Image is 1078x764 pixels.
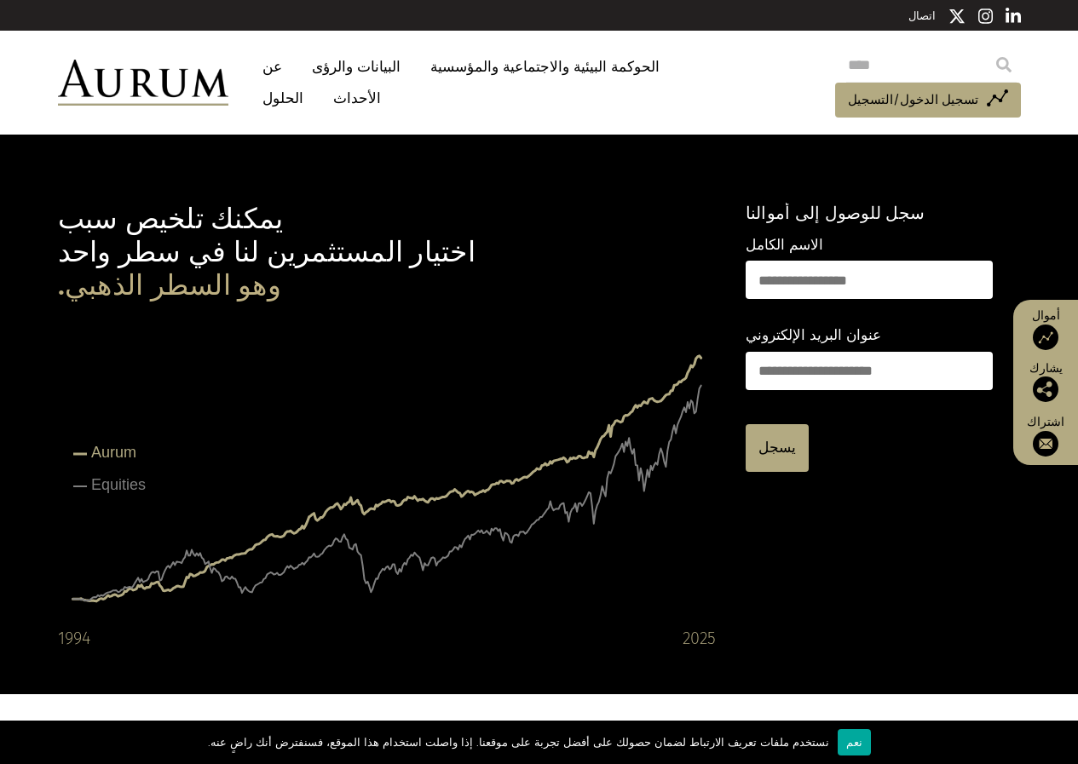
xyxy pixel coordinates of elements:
font: نستخدم ملفات تعريف الارتباط لضمان حصولك على أفضل تجربة على موقعنا. إذا واصلت استخدام هذا الموقع، ... [208,736,829,749]
font: نعم [846,736,862,749]
a: الأحداث [325,83,381,114]
img: أيقونة انستغرام [978,8,994,25]
tspan: Equities [91,476,146,493]
a: يسجل [746,424,809,472]
font: 2025 [683,628,716,648]
a: أموال [1022,308,1069,350]
font: عنوان البريد الإلكتروني [746,327,881,343]
font: يشارك [1029,361,1063,376]
font: الحوكمة البيئية والاجتماعية والمؤسسية [430,58,660,76]
a: اتصال [908,9,936,22]
font: الأحداث [333,89,381,107]
img: اشترك في النشرة الإخبارية لدينا [1033,431,1058,457]
font: وهو السطر الذهبي. [58,269,281,302]
a: الحوكمة البيئية والاجتماعية والمؤسسية [422,51,668,83]
font: البيانات والرؤى [312,58,401,76]
img: أوروم [58,60,228,106]
a: الحلول [254,83,312,114]
font: 1994 [58,628,90,648]
font: الحلول [262,89,303,107]
font: يسجل [758,439,796,456]
a: اشتراك [1022,415,1069,457]
img: أيقونة تويتر [948,8,966,25]
img: أيقونة لينكدإن [1006,8,1021,25]
font: اختيار المستثمرين لنا في سطر واحد [58,236,476,269]
input: Submit [987,48,1021,82]
img: الوصول إلى الأموال [1033,325,1058,350]
a: تسجيل الدخول/التسجيل [835,83,1021,118]
a: عن [254,51,291,83]
font: أموال [1032,308,1060,323]
img: شارك هذه التدوينة [1033,376,1058,402]
a: البيانات والرؤى [303,51,409,83]
font: عن [262,58,282,76]
font: اشتراك [1027,415,1064,429]
font: الاسم الكامل [746,237,823,253]
font: يمكنك تلخيص سبب [58,203,284,236]
font: سجل للوصول إلى أموالنا [746,203,925,223]
font: تسجيل الدخول/التسجيل [848,92,978,107]
tspan: Aurum [91,444,136,461]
